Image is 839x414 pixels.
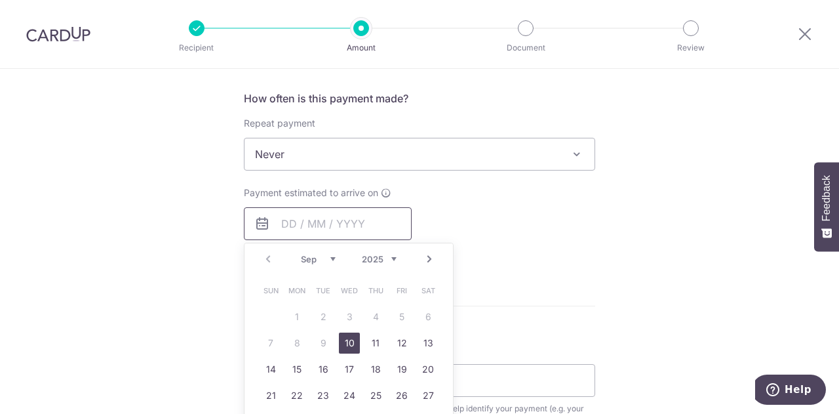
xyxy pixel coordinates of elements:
[755,375,826,407] iframe: Opens a widget where you can find more information
[391,333,412,354] a: 12
[365,359,386,380] a: 18
[260,385,281,406] a: 21
[26,26,90,42] img: CardUp
[286,385,307,406] a: 22
[313,280,334,301] span: Tuesday
[286,359,307,380] a: 15
[244,138,595,171] span: Never
[418,280,439,301] span: Saturday
[418,359,439,380] a: 20
[418,385,439,406] a: 27
[642,41,739,54] p: Review
[418,333,439,354] a: 13
[365,280,386,301] span: Thursday
[477,41,574,54] p: Document
[244,117,315,130] label: Repeat payment
[391,385,412,406] a: 26
[148,41,245,54] p: Recipient
[313,41,410,54] p: Amount
[339,333,360,354] a: 10
[814,162,839,251] button: Feedback - Show survey
[339,280,360,301] span: Wednesday
[365,333,386,354] a: 11
[260,280,281,301] span: Sunday
[313,359,334,380] a: 16
[286,280,307,301] span: Monday
[244,91,595,106] h5: How often is this payment made?
[421,251,437,267] a: Next
[260,359,281,380] a: 14
[821,175,832,221] span: Feedback
[244,138,595,170] span: Never
[313,385,334,406] a: 23
[244,207,412,240] input: DD / MM / YYYY
[339,385,360,406] a: 24
[244,186,378,199] span: Payment estimated to arrive on
[339,359,360,380] a: 17
[365,385,386,406] a: 25
[391,359,412,380] a: 19
[391,280,412,301] span: Friday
